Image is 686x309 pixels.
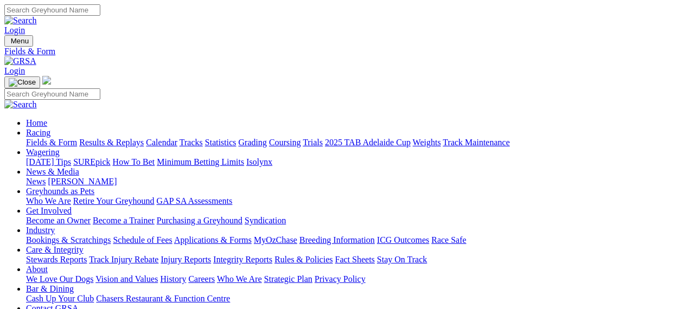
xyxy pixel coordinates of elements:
[4,4,100,16] input: Search
[26,206,72,215] a: Get Involved
[239,138,267,147] a: Grading
[303,138,323,147] a: Trials
[245,216,286,225] a: Syndication
[26,226,55,235] a: Industry
[157,157,244,166] a: Minimum Betting Limits
[26,255,87,264] a: Stewards Reports
[26,157,71,166] a: [DATE] Tips
[113,235,172,244] a: Schedule of Fees
[9,78,36,87] img: Close
[26,216,91,225] a: Become an Owner
[93,216,155,225] a: Become a Trainer
[174,235,252,244] a: Applications & Forms
[274,255,333,264] a: Rules & Policies
[4,35,33,47] button: Toggle navigation
[26,177,682,186] div: News & Media
[157,216,242,225] a: Purchasing a Greyhound
[73,157,110,166] a: SUREpick
[325,138,411,147] a: 2025 TAB Adelaide Cup
[11,37,29,45] span: Menu
[26,196,71,205] a: Who We Are
[146,138,177,147] a: Calendar
[205,138,236,147] a: Statistics
[254,235,297,244] a: MyOzChase
[113,157,155,166] a: How To Bet
[26,294,94,303] a: Cash Up Your Club
[26,138,682,147] div: Racing
[48,177,117,186] a: [PERSON_NAME]
[188,274,215,284] a: Careers
[4,16,37,25] img: Search
[42,76,51,85] img: logo-grsa-white.png
[4,47,682,56] a: Fields & Form
[4,100,37,110] img: Search
[160,274,186,284] a: History
[26,255,682,265] div: Care & Integrity
[4,66,25,75] a: Login
[161,255,211,264] a: Injury Reports
[431,235,466,244] a: Race Safe
[26,196,682,206] div: Greyhounds as Pets
[315,274,366,284] a: Privacy Policy
[264,274,312,284] a: Strategic Plan
[26,157,682,167] div: Wagering
[413,138,441,147] a: Weights
[26,235,111,244] a: Bookings & Scratchings
[4,76,40,88] button: Toggle navigation
[335,255,375,264] a: Fact Sheets
[246,157,272,166] a: Isolynx
[26,274,93,284] a: We Love Our Dogs
[89,255,158,264] a: Track Injury Rebate
[26,274,682,284] div: About
[26,167,79,176] a: News & Media
[73,196,155,205] a: Retire Your Greyhound
[26,147,60,157] a: Wagering
[157,196,233,205] a: GAP SA Assessments
[26,294,682,304] div: Bar & Dining
[377,235,429,244] a: ICG Outcomes
[4,25,25,35] a: Login
[179,138,203,147] a: Tracks
[4,88,100,100] input: Search
[217,274,262,284] a: Who We Are
[213,255,272,264] a: Integrity Reports
[26,138,77,147] a: Fields & Form
[269,138,301,147] a: Coursing
[26,118,47,127] a: Home
[26,216,682,226] div: Get Involved
[377,255,427,264] a: Stay On Track
[26,186,94,196] a: Greyhounds as Pets
[443,138,510,147] a: Track Maintenance
[299,235,375,244] a: Breeding Information
[26,177,46,186] a: News
[4,56,36,66] img: GRSA
[26,284,74,293] a: Bar & Dining
[26,265,48,274] a: About
[26,128,50,137] a: Racing
[95,274,158,284] a: Vision and Values
[96,294,230,303] a: Chasers Restaurant & Function Centre
[26,245,84,254] a: Care & Integrity
[26,235,682,245] div: Industry
[79,138,144,147] a: Results & Replays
